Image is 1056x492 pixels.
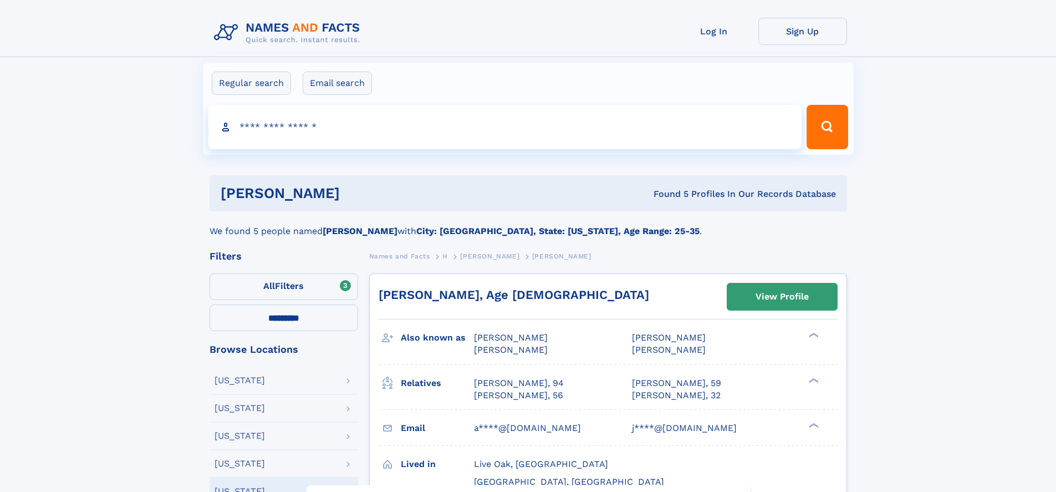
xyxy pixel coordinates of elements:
[210,344,358,354] div: Browse Locations
[210,251,358,261] div: Filters
[474,476,664,487] span: [GEOGRAPHIC_DATA], [GEOGRAPHIC_DATA]
[303,72,372,95] label: Email search
[474,459,608,469] span: Live Oak, [GEOGRAPHIC_DATA]
[215,404,265,413] div: [US_STATE]
[210,273,358,300] label: Filters
[632,332,706,343] span: [PERSON_NAME]
[208,105,802,149] input: search input
[212,72,291,95] label: Regular search
[401,328,474,347] h3: Also known as
[807,105,848,149] button: Search Button
[727,283,837,310] a: View Profile
[632,389,721,402] a: [PERSON_NAME], 32
[369,249,430,263] a: Names and Facts
[401,455,474,474] h3: Lived in
[210,18,369,48] img: Logo Names and Facts
[460,252,519,260] span: [PERSON_NAME]
[474,377,564,389] a: [PERSON_NAME], 94
[474,389,563,402] a: [PERSON_NAME], 56
[474,332,548,343] span: [PERSON_NAME]
[401,374,474,393] h3: Relatives
[806,377,819,384] div: ❯
[416,226,700,236] b: City: [GEOGRAPHIC_DATA], State: [US_STATE], Age Range: 25-35
[460,249,519,263] a: [PERSON_NAME]
[474,344,548,355] span: [PERSON_NAME]
[215,432,265,440] div: [US_STATE]
[532,252,591,260] span: [PERSON_NAME]
[632,344,706,355] span: [PERSON_NAME]
[210,211,847,238] div: We found 5 people named with .
[379,288,649,302] a: [PERSON_NAME], Age [DEMOGRAPHIC_DATA]
[323,226,397,236] b: [PERSON_NAME]
[263,281,275,291] span: All
[442,252,448,260] span: H
[401,419,474,438] h3: Email
[497,188,836,200] div: Found 5 Profiles In Our Records Database
[806,422,819,429] div: ❯
[756,284,809,310] div: View Profile
[758,18,847,45] a: Sign Up
[215,459,265,468] div: [US_STATE]
[806,332,819,339] div: ❯
[221,186,497,200] h1: [PERSON_NAME]
[442,249,448,263] a: H
[670,18,758,45] a: Log In
[215,376,265,385] div: [US_STATE]
[632,377,721,389] a: [PERSON_NAME], 59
